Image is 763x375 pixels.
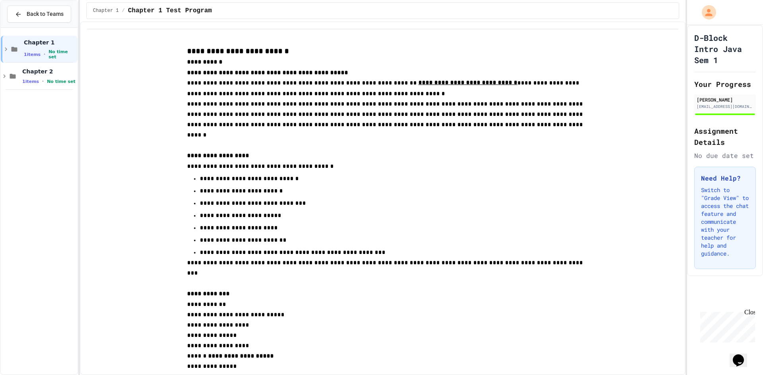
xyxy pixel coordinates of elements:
[24,39,76,46] span: Chapter 1
[44,51,45,58] span: •
[697,96,753,103] div: [PERSON_NAME]
[697,309,755,342] iframe: chat widget
[697,104,753,110] div: [EMAIL_ADDRESS][DOMAIN_NAME]
[48,49,76,60] span: No time set
[693,3,718,21] div: My Account
[42,78,44,85] span: •
[22,79,39,84] span: 1 items
[694,151,756,160] div: No due date set
[7,6,71,23] button: Back to Teams
[22,68,76,75] span: Chapter 2
[701,186,749,258] p: Switch to "Grade View" to access the chat feature and communicate with your teacher for help and ...
[701,173,749,183] h3: Need Help?
[47,79,76,84] span: No time set
[694,79,756,90] h2: Your Progress
[3,3,55,50] div: Chat with us now!Close
[730,343,755,367] iframe: chat widget
[128,6,212,15] span: Chapter 1 Test Program
[694,32,756,65] h1: D-Block Intro Java Sem 1
[122,8,125,14] span: /
[27,10,64,18] span: Back to Teams
[694,125,756,148] h2: Assignment Details
[24,52,41,57] span: 1 items
[93,8,119,14] span: Chapter 1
